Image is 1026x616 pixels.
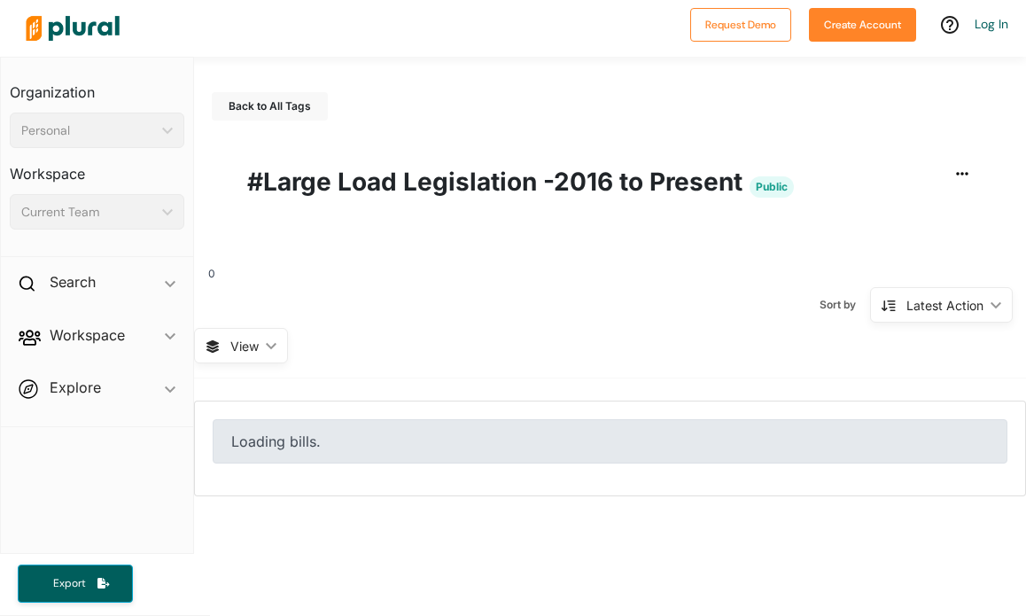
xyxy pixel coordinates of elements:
[247,163,973,200] h1: #Large Load Legislation -2016 to Present
[18,565,133,603] button: Export
[212,92,328,121] button: Back to All Tags
[194,246,215,282] div: 0
[50,272,96,292] h2: Search
[213,419,1007,464] div: Loading bills.
[690,14,791,33] a: Request Demo
[820,297,870,313] span: Sort by
[809,8,916,42] button: Create Account
[230,337,259,355] span: View
[229,99,311,113] span: Back to All Tags
[809,14,916,33] a: Create Account
[10,148,184,187] h3: Workspace
[41,576,97,591] span: Export
[975,16,1008,32] a: Log In
[10,66,184,105] h3: Organization
[21,203,155,222] div: Current Team
[906,296,983,315] div: Latest Action
[21,121,155,140] div: Personal
[750,176,794,198] span: Public
[690,8,791,42] button: Request Demo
